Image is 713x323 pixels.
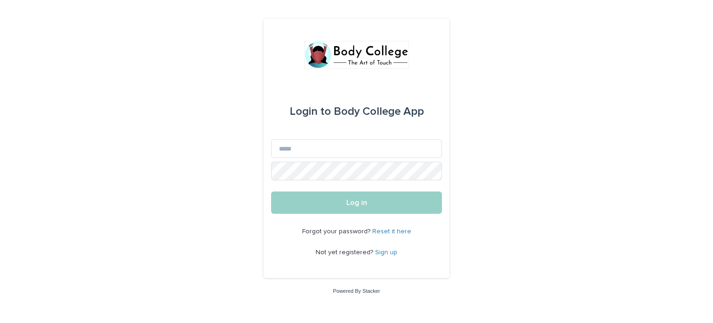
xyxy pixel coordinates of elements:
span: Log in [346,199,367,206]
span: Not yet registered? [316,249,375,256]
a: Sign up [375,249,397,256]
span: Forgot your password? [302,228,372,235]
a: Powered By Stacker [333,288,380,294]
img: xvtzy2PTuGgGH0xbwGb2 [304,41,408,69]
div: Body College App [290,99,424,125]
a: Reset it here [372,228,411,235]
span: Login to [290,106,331,117]
button: Log in [271,191,442,214]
